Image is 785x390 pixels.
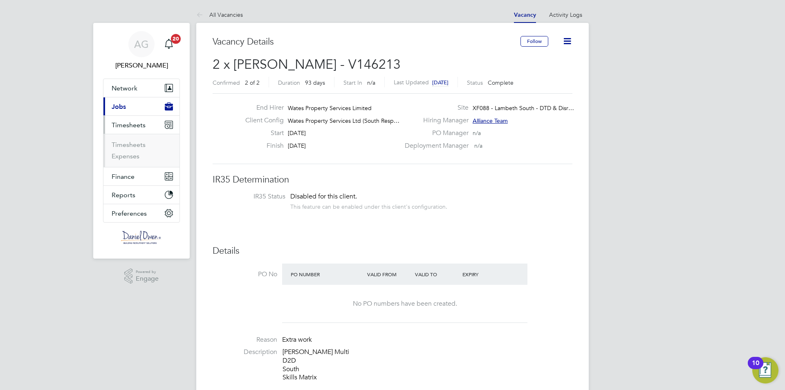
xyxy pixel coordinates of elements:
div: No PO numbers have been created. [290,300,519,308]
button: Open Resource Center, 10 new notifications [752,357,778,383]
label: Last Updated [394,79,429,86]
span: 20 [171,34,181,44]
span: [DATE] [288,142,306,149]
span: [DATE] [288,129,306,137]
a: Expenses [112,152,139,160]
span: Reports [112,191,135,199]
label: End Hirer [239,104,284,112]
span: [DATE] [432,79,449,86]
label: Confirmed [213,79,240,86]
a: Timesheets [112,141,146,149]
label: Start In [343,79,362,86]
span: n/a [474,142,482,149]
span: Extra work [282,336,312,344]
span: Jobs [112,103,126,110]
button: Follow [520,36,548,47]
label: Client Config [239,116,284,125]
span: n/a [367,79,375,86]
div: This feature can be enabled under this client's configuration. [290,201,447,210]
label: Hiring Manager [400,116,469,125]
label: Finish [239,142,284,150]
span: Engage [136,275,159,282]
span: 2 x [PERSON_NAME] - V146213 [213,56,401,72]
nav: Main navigation [93,23,190,259]
span: Timesheets [112,121,146,129]
div: Valid From [365,267,413,282]
span: Powered by [136,268,159,275]
button: Timesheets [103,116,179,134]
span: Complete [488,79,514,86]
label: PO Manager [400,129,469,138]
span: Alliance Team [473,117,508,124]
a: Vacancy [514,11,536,18]
span: n/a [473,129,481,137]
span: Wates Property Services Limited [288,104,372,112]
span: Wates Property Services Ltd (South Resp… [288,117,399,124]
div: Expiry [460,267,508,282]
h3: IR35 Determination [213,174,572,186]
label: Reason [213,336,277,344]
img: danielowen-logo-retina.png [121,231,162,244]
button: Finance [103,167,179,185]
span: 2 of 2 [245,79,260,86]
div: Valid To [413,267,461,282]
button: Jobs [103,97,179,115]
label: Site [400,104,469,112]
a: Powered byEngage [124,268,159,284]
label: Status [467,79,483,86]
a: All Vacancies [196,11,243,18]
button: Reports [103,186,179,204]
span: Amy Garcia [103,61,180,70]
div: PO Number [289,267,365,282]
a: Go to home page [103,231,180,244]
span: Preferences [112,210,147,217]
button: Network [103,79,179,97]
label: Description [213,348,277,356]
span: AG [134,39,149,50]
div: 10 [752,363,759,374]
a: AG[PERSON_NAME] [103,31,180,70]
span: XF088 - Lambeth South - DTD & Disr… [473,104,574,112]
span: Network [112,84,137,92]
span: 93 days [305,79,325,86]
span: Disabled for this client. [290,192,357,201]
label: IR35 Status [221,192,285,201]
a: 20 [161,31,177,57]
a: Activity Logs [549,11,582,18]
div: Timesheets [103,134,179,167]
button: Preferences [103,204,179,222]
p: [PERSON_NAME] Multi D2D South Skills Matrix [283,348,572,382]
label: Deployment Manager [400,142,469,150]
label: Start [239,129,284,138]
label: PO No [213,270,277,279]
span: Finance [112,173,135,180]
h3: Vacancy Details [213,36,520,48]
h3: Details [213,245,572,257]
label: Duration [278,79,300,86]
